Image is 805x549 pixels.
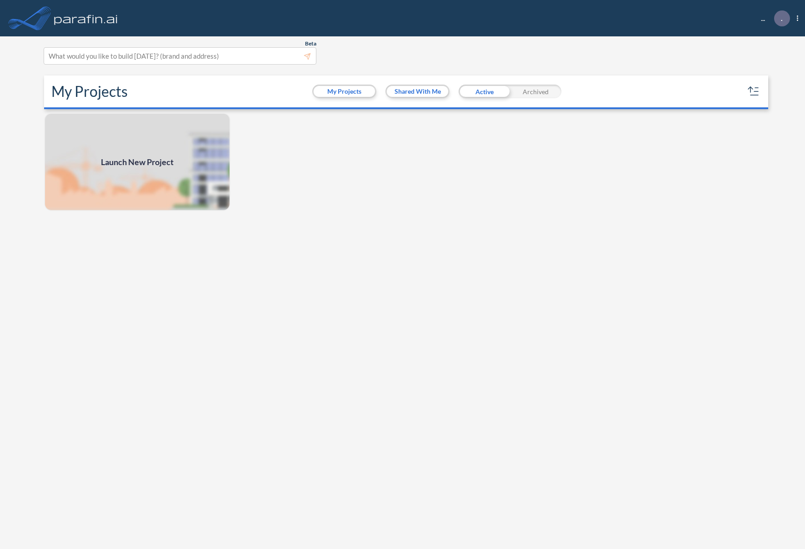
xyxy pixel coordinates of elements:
[747,10,798,26] div: ...
[305,40,316,47] span: Beta
[51,83,128,100] h2: My Projects
[746,84,761,99] button: sort
[52,9,120,27] img: logo
[44,113,230,211] img: add
[314,86,375,97] button: My Projects
[510,85,561,98] div: Archived
[101,156,174,168] span: Launch New Project
[459,85,510,98] div: Active
[781,14,783,22] p: .
[387,86,448,97] button: Shared With Me
[44,113,230,211] a: Launch New Project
